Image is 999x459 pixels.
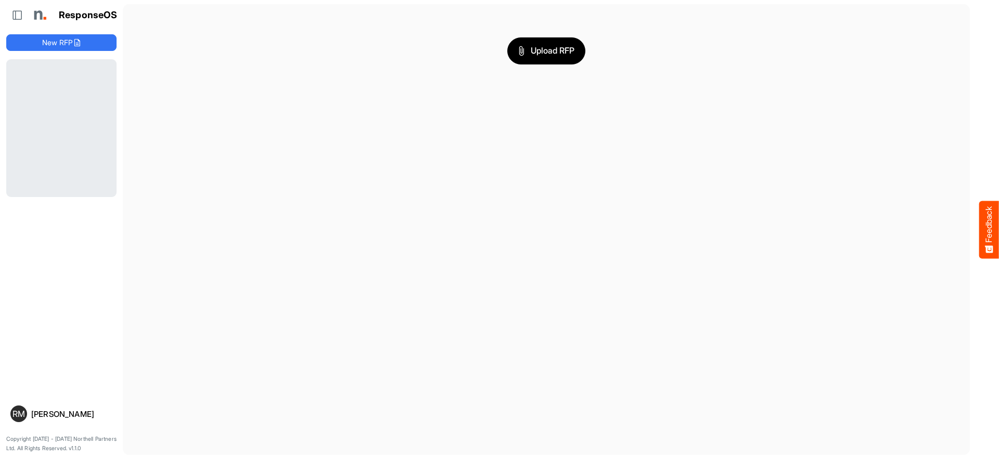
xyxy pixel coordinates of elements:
[31,410,112,418] div: [PERSON_NAME]
[979,201,999,258] button: Feedback
[59,10,118,21] h1: ResponseOS
[6,59,117,197] div: Loading...
[12,410,25,418] span: RM
[6,34,117,51] button: New RFP
[507,37,585,64] button: Upload RFP
[518,44,574,58] span: Upload RFP
[29,5,49,25] img: Northell
[6,435,117,453] p: Copyright [DATE] - [DATE] Northell Partners Ltd. All Rights Reserved. v1.1.0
